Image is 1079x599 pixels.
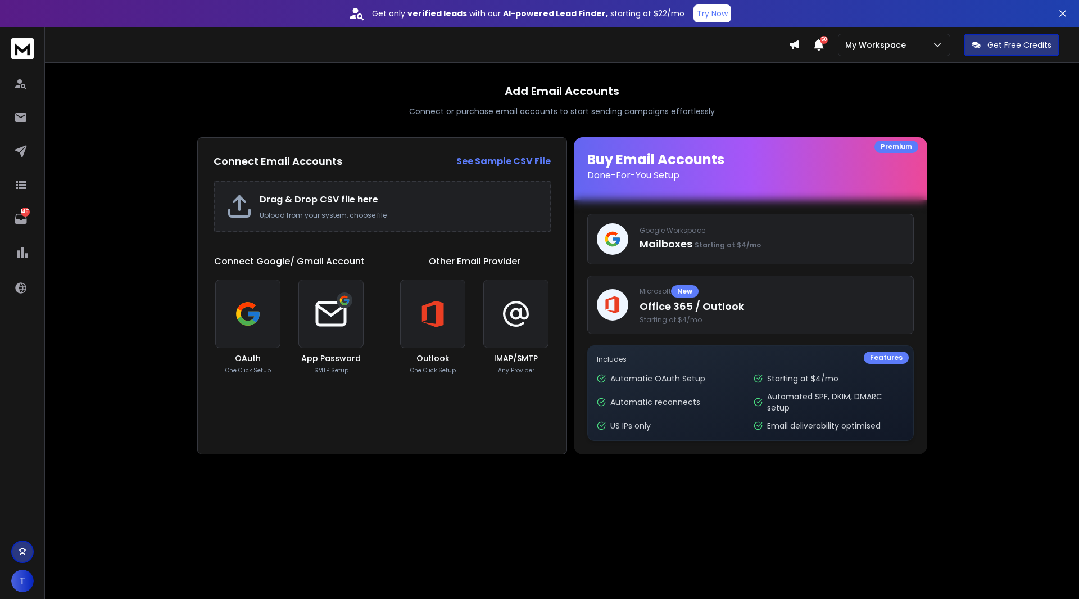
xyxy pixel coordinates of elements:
span: Starting at $4/mo [640,316,904,325]
p: Done-For-You Setup [587,169,914,182]
p: Automatic OAuth Setup [610,373,705,384]
h2: Drag & Drop CSV file here [260,193,538,206]
h3: App Password [301,353,361,364]
p: US IPs only [610,420,651,431]
p: Google Workspace [640,226,904,235]
p: Get Free Credits [987,39,1051,51]
span: Starting at $4/mo [695,240,761,250]
div: Features [864,352,909,364]
p: Includes [597,355,904,364]
p: SMTP Setup [314,366,348,375]
button: Try Now [693,4,731,22]
p: Any Provider [498,366,534,375]
h3: Outlook [416,353,450,364]
p: One Click Setup [225,366,271,375]
h1: Buy Email Accounts [587,151,914,182]
p: Email deliverability optimised [767,420,881,431]
h1: Add Email Accounts [505,83,619,99]
p: One Click Setup [410,366,456,375]
h3: OAuth [235,353,261,364]
a: 1461 [10,208,32,230]
div: New [671,285,699,298]
strong: AI-powered Lead Finder, [503,8,608,19]
h1: Connect Google/ Gmail Account [214,255,365,268]
strong: See Sample CSV File [456,155,551,168]
a: See Sample CSV File [456,155,551,168]
p: Upload from your system, choose file [260,211,538,220]
button: Get Free Credits [964,34,1059,56]
p: Automated SPF, DKIM, DMARC setup [767,391,904,413]
p: 1461 [21,208,30,217]
p: Mailboxes [640,236,904,252]
p: Connect or purchase email accounts to start sending campaigns effortlessly [409,106,715,117]
strong: verified leads [407,8,467,19]
p: Microsoft [640,285,904,298]
div: Premium [874,141,918,153]
p: Automatic reconnects [610,397,700,408]
p: My Workspace [845,39,910,51]
p: Starting at $4/mo [767,373,838,384]
h3: IMAP/SMTP [494,353,538,364]
p: Office 365 / Outlook [640,299,904,314]
h1: Other Email Provider [429,255,520,268]
p: Get only with our starting at $22/mo [372,8,684,19]
img: logo [11,38,34,59]
button: T [11,570,34,592]
p: Try Now [697,8,728,19]
h2: Connect Email Accounts [214,154,342,169]
span: 50 [820,36,828,44]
